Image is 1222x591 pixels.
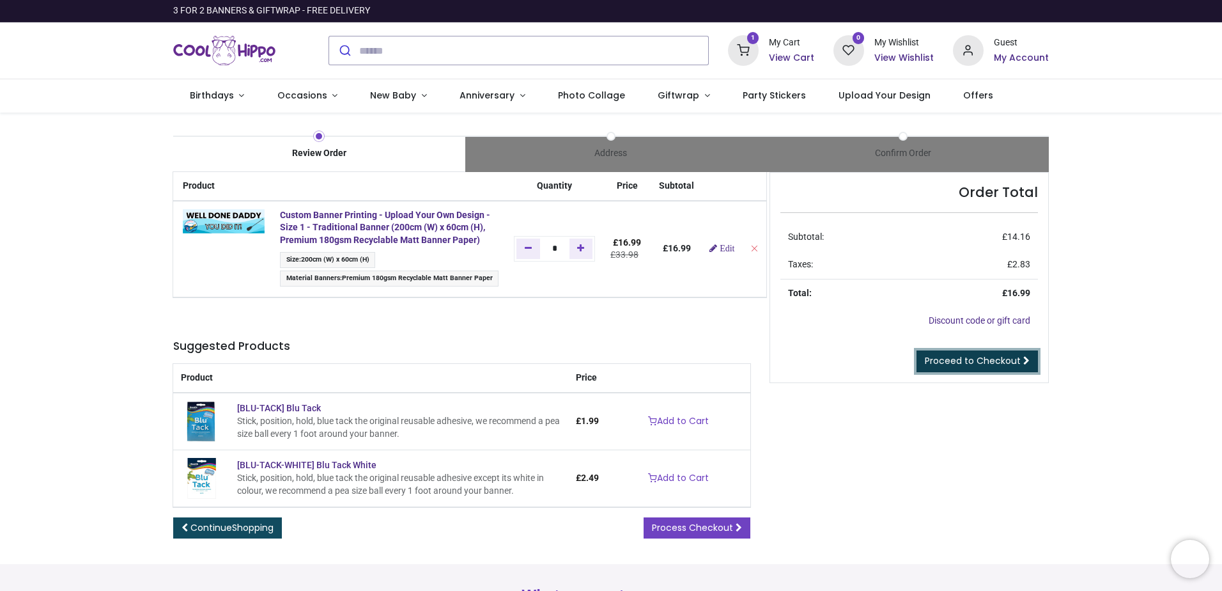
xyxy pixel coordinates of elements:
div: Stick, position, hold, blue tack the original reusable adhesive except its white in colour, we re... [237,472,560,497]
a: Proceed to Checkout [916,351,1038,372]
th: Price [568,364,607,393]
span: Quantity [537,180,572,191]
a: [BLU-TACK-WHITE] Blu Tack White [237,460,376,470]
strong: Total: [788,288,812,298]
a: [BLU-TACK-WHITE] Blu Tack White [181,473,222,483]
span: Party Stickers [743,89,806,102]
span: Upload Your Design [839,89,931,102]
span: Size [286,255,299,264]
div: My Cart [769,36,814,49]
div: Review Order [173,147,465,160]
b: £ [663,243,691,253]
a: Discount code or gift card [929,315,1030,326]
th: Product [173,364,568,393]
span: Shopping [232,521,274,534]
span: £ [576,473,599,483]
span: 2.49 [581,473,599,483]
a: Occasions [261,79,354,113]
button: Submit [329,36,359,65]
span: 16.99 [668,243,691,253]
a: Process Checkout [644,517,750,539]
a: Add one [569,239,593,259]
span: : [280,271,499,287]
a: [BLU-TACK] Blu Tack [181,416,222,426]
span: Anniversary [460,89,514,102]
a: Giftwrap [641,79,726,113]
span: Giftwrap [658,89,699,102]
span: Process Checkout [652,521,733,534]
div: Guest [994,36,1049,49]
span: 16.99 [1007,288,1030,298]
td: Subtotal: [780,223,920,251]
div: My Wishlist [874,36,934,49]
a: 0 [833,45,864,55]
span: Material Banners [286,274,340,282]
span: Edit [720,244,734,253]
span: 33.98 [615,249,638,260]
a: View Cart [769,52,814,65]
img: [BLU-TACK] Blu Tack [181,401,222,442]
div: 3 FOR 2 BANNERS & GIFTWRAP - FREE DELIVERY [173,4,370,17]
a: ContinueShopping [173,517,282,539]
a: Custom Banner Printing - Upload Your Own Design - Size 1 - Traditional Banner (200cm (W) x 60cm (... [280,210,490,245]
span: 200cm (W) x 60cm (H) [301,255,369,264]
a: [BLU-TACK] Blu Tack [237,403,321,413]
span: 1.99 [581,416,599,426]
a: New Baby [354,79,444,113]
iframe: Customer reviews powered by Trustpilot [780,4,1049,17]
th: Subtotal [651,172,702,201]
strong: £ [1002,288,1030,298]
span: : [280,252,375,268]
sup: 0 [853,32,865,44]
sup: 1 [747,32,759,44]
span: 14.16 [1007,232,1030,242]
a: Add to Cart [640,411,717,432]
span: Occasions [277,89,327,102]
img: [BLU-TACK-WHITE] Blu Tack White [181,458,222,499]
a: 1 [728,45,759,55]
span: Proceed to Checkout [925,354,1021,367]
a: My Account [994,52,1049,65]
span: New Baby [370,89,416,102]
div: Stick, position, hold, blue tack the original reusable adhesive, we recommend a pea size ball eve... [237,415,560,440]
a: Birthdays [173,79,261,113]
del: £ [610,249,638,260]
a: Anniversary [443,79,541,113]
span: 16.99 [618,237,641,248]
div: Address [465,147,757,160]
a: Logo of Cool Hippo [173,33,275,68]
a: Add to Cart [640,468,717,489]
a: View Wishlist [874,52,934,65]
span: 2.83 [1012,259,1030,269]
th: Product [173,172,272,201]
th: Price [603,172,651,201]
span: Offers [963,89,993,102]
img: Cool Hippo [173,33,275,68]
iframe: Brevo live chat [1171,540,1209,578]
span: £ [613,237,641,248]
a: Remove from cart [750,243,759,253]
span: £ [1002,232,1030,242]
span: £ [1007,259,1030,269]
span: Premium 180gsm Recyclable Matt Banner Paper [342,274,493,282]
span: £ [576,416,599,426]
a: Edit [709,244,734,253]
td: Taxes: [780,251,920,279]
a: Remove one [516,239,540,259]
span: Continue [190,521,274,534]
span: Birthdays [190,89,234,102]
h5: Suggested Products [173,338,750,354]
h4: Order Total [780,183,1038,201]
div: Confirm Order [757,147,1049,160]
span: Photo Collage [558,89,625,102]
img: 7mXbpgAAAAZJREFUAwCnJTGGmt7vfgAAAABJRU5ErkJggg== [183,209,265,233]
